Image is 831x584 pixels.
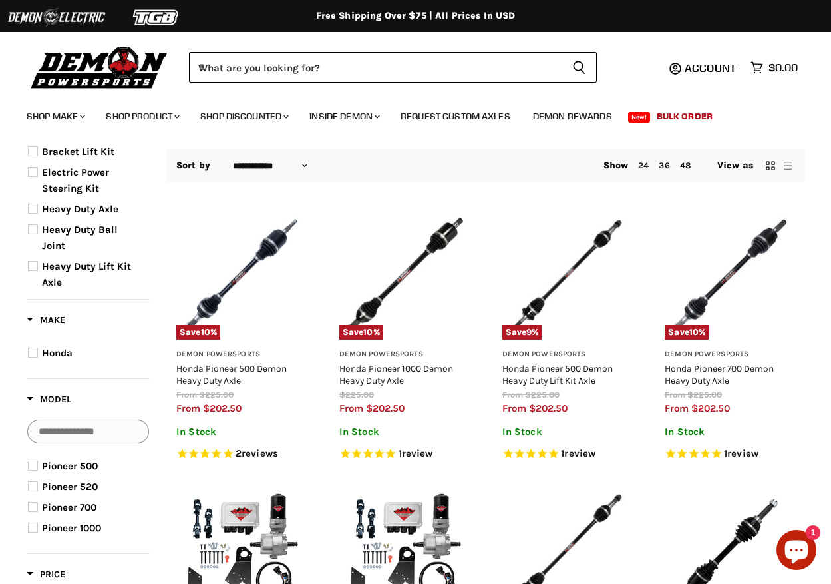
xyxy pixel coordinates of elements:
[339,325,383,340] span: Save %
[27,393,71,410] button: Filter by Model
[236,447,278,459] span: 2 reviews
[529,402,568,414] span: $202.50
[665,426,794,438] p: In Stock
[299,103,388,130] a: Inside Demon
[42,224,118,252] span: Heavy Duty Ball Joint
[665,350,794,360] h3: Demon Powersports
[679,62,744,74] a: Account
[647,103,723,130] a: Bulk Order
[665,210,794,340] img: Honda Pioneer 700 Demon Heavy Duty Axle
[339,426,469,438] p: In Stock
[691,402,730,414] span: $202.50
[659,160,669,170] a: 36
[27,314,65,330] button: Filter by Make
[717,160,753,171] span: View as
[176,210,306,340] a: Honda Pioneer 500 Demon Heavy Duty AxleSave10%
[339,350,469,360] h3: Demon Powersports
[27,569,65,580] span: Price
[665,325,709,340] span: Save %
[638,160,649,170] a: 24
[665,363,774,386] a: Honda Pioneer 700 Demon Heavy Duty Axle
[603,160,629,171] span: Show
[42,481,98,493] span: Pioneer 520
[772,530,820,573] inbox-online-store-chat: Shopify online store chat
[42,146,114,158] span: Bracket Lift Kit
[176,160,210,171] label: Sort by
[402,447,433,459] span: review
[685,61,736,75] span: Account
[42,501,96,513] span: Pioneer 700
[502,210,632,340] img: Honda Pioneer 500 Demon Heavy Duty Lift Kit Axle
[42,166,109,194] span: Electric Power Steering Kit
[744,58,804,77] a: $0.00
[203,402,242,414] span: $202.50
[781,159,794,172] button: list view
[680,160,691,170] a: 48
[764,159,777,172] button: grid view
[502,210,632,340] a: Honda Pioneer 500 Demon Heavy Duty Lift Kit AxleSave9%
[523,103,622,130] a: Demon Rewards
[17,103,93,130] a: Shop Make
[176,210,306,340] img: Honda Pioneer 500 Demon Heavy Duty Axle
[502,390,523,400] span: from
[27,420,149,443] input: Search Options
[724,447,758,459] span: 1 reviews
[106,5,206,30] img: TGB Logo 2
[665,390,685,400] span: from
[502,447,632,461] span: Rated 5.0 out of 5 stars 1 reviews
[339,210,469,340] img: Honda Pioneer 1000 Demon Heavy Duty Axle
[687,390,722,400] span: $225.00
[176,447,306,461] span: Rated 5.0 out of 5 stars 2 reviews
[339,402,363,414] span: from
[176,363,287,386] a: Honda Pioneer 500 Demon Heavy Duty Axle
[27,394,71,405] span: Model
[391,103,520,130] a: Request Custom Axles
[363,327,373,337] span: 10
[190,103,297,130] a: Shop Discounted
[564,447,595,459] span: review
[27,43,172,91] img: Demon Powersports
[526,327,532,337] span: 9
[768,61,798,74] span: $0.00
[96,103,188,130] a: Shop Product
[502,426,632,438] p: In Stock
[502,363,613,386] a: Honda Pioneer 500 Demon Heavy Duty Lift Kit Axle
[176,325,220,340] span: Save %
[199,390,234,400] span: $225.00
[189,52,562,83] input: When autocomplete results are available use up and down arrows to review and enter to select
[339,447,469,461] span: Rated 5.0 out of 5 stars 1 reviews
[502,402,526,414] span: from
[42,203,118,215] span: Heavy Duty Axle
[665,447,794,461] span: Rated 5.0 out of 5 stars 1 reviews
[502,325,542,340] span: Save %
[561,447,595,459] span: 1 reviews
[399,447,433,459] span: 1 reviews
[242,447,278,459] span: reviews
[176,350,306,360] h3: Demon Powersports
[727,447,758,459] span: review
[42,260,131,288] span: Heavy Duty Lift Kit Axle
[339,390,374,400] span: $225.00
[176,390,197,400] span: from
[665,210,794,340] a: Honda Pioneer 700 Demon Heavy Duty AxleSave10%
[166,149,804,182] nav: Collection utilities
[42,347,73,359] span: Honda
[525,390,560,400] span: $225.00
[7,5,106,30] img: Demon Electric Logo 2
[339,363,453,386] a: Honda Pioneer 1000 Demon Heavy Duty Axle
[201,327,210,337] span: 10
[339,210,469,340] a: Honda Pioneer 1000 Demon Heavy Duty AxleSave10%
[27,314,65,326] span: Make
[366,402,405,414] span: $202.50
[189,52,597,83] form: Product
[689,327,699,337] span: 10
[628,112,651,123] span: New!
[42,460,98,472] span: Pioneer 500
[176,402,200,414] span: from
[176,426,306,438] p: In Stock
[17,97,794,130] ul: Main menu
[42,522,101,534] span: Pioneer 1000
[562,52,597,83] button: Search
[665,402,689,414] span: from
[502,350,632,360] h3: Demon Powersports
